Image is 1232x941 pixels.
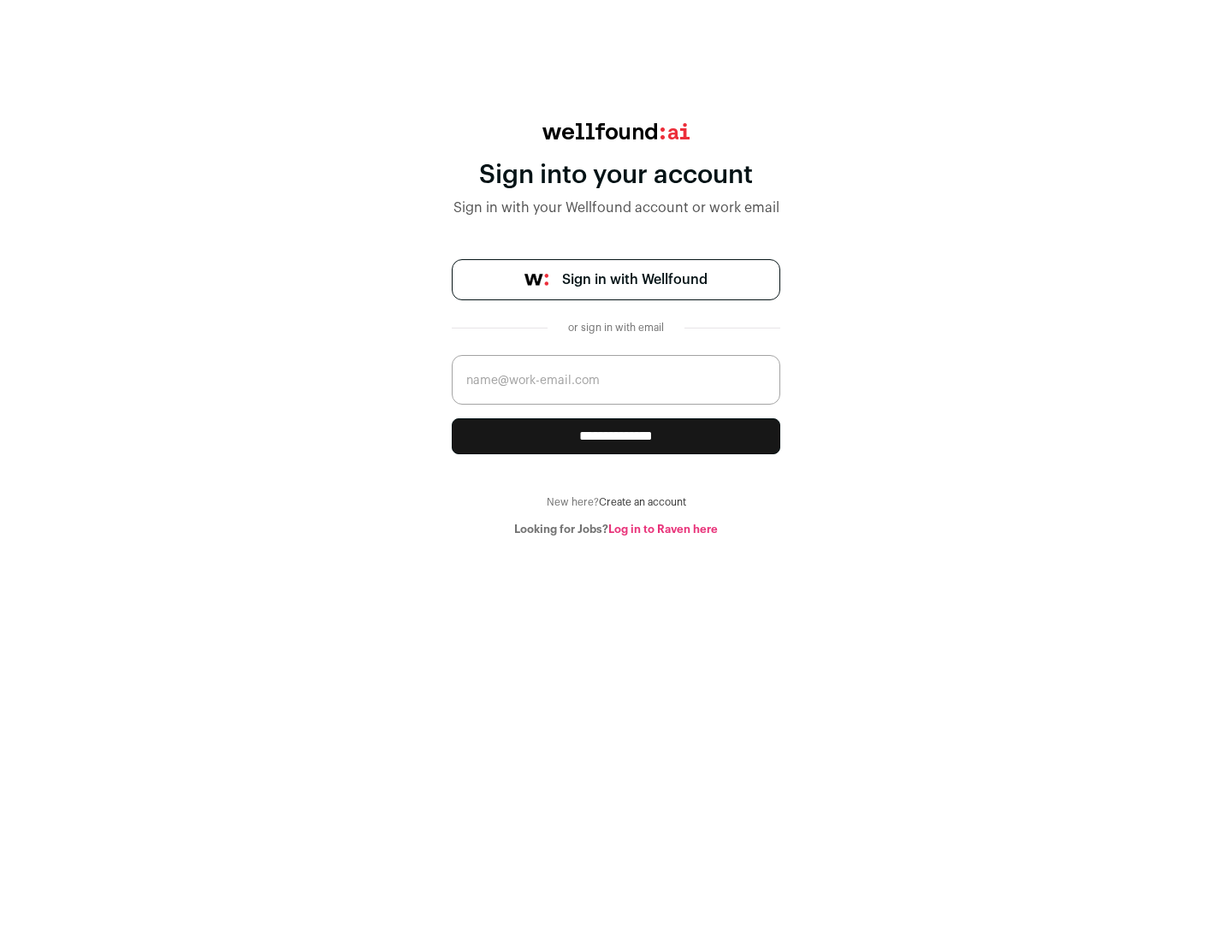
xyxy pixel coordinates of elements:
[452,259,780,300] a: Sign in with Wellfound
[561,321,671,334] div: or sign in with email
[542,123,690,139] img: wellfound:ai
[599,497,686,507] a: Create an account
[562,269,708,290] span: Sign in with Wellfound
[452,523,780,536] div: Looking for Jobs?
[608,524,718,535] a: Log in to Raven here
[452,355,780,405] input: name@work-email.com
[452,160,780,191] div: Sign into your account
[524,274,548,286] img: wellfound-symbol-flush-black-fb3c872781a75f747ccb3a119075da62bfe97bd399995f84a933054e44a575c4.png
[452,495,780,509] div: New here?
[452,198,780,218] div: Sign in with your Wellfound account or work email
